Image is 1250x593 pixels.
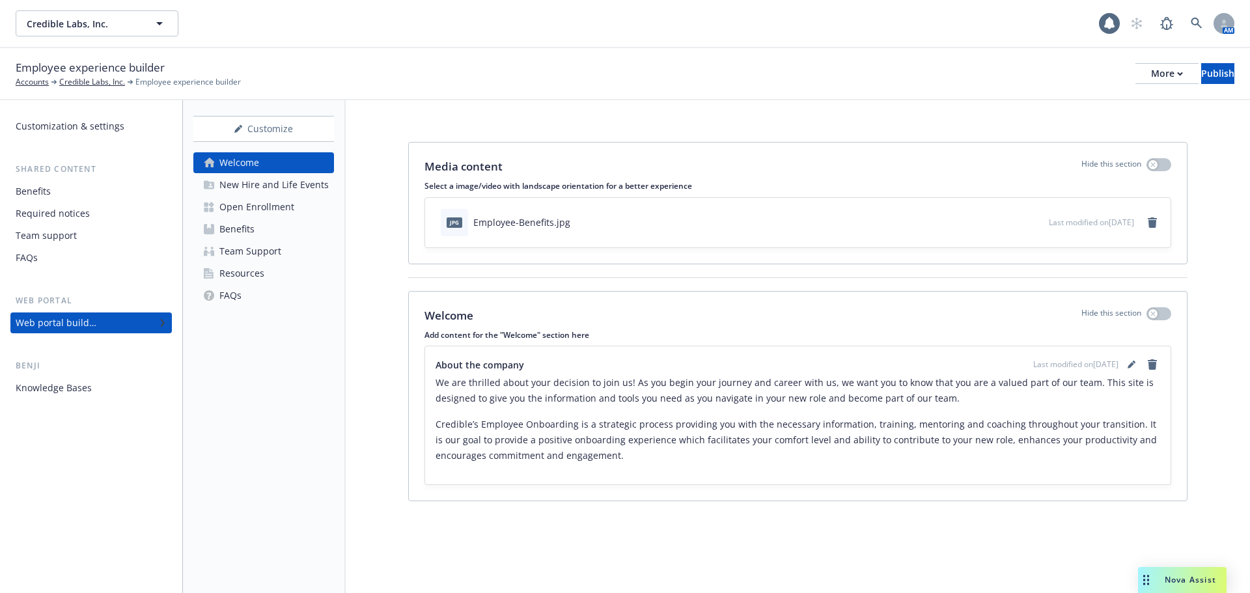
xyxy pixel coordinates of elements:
a: Required notices [10,203,172,224]
button: preview file [1032,215,1044,229]
a: FAQs [193,285,334,306]
div: New Hire and Life Events [219,174,329,195]
a: Accounts [16,76,49,88]
a: Search [1184,10,1210,36]
div: Drag to move [1138,567,1154,593]
div: Web portal builder [16,312,96,333]
div: Open Enrollment [219,197,294,217]
span: Employee experience builder [135,76,241,88]
div: Knowledge Bases [16,378,92,398]
a: Start snowing [1124,10,1150,36]
div: Customize [193,117,334,141]
div: Benefits [219,219,255,240]
span: jpg [447,217,462,227]
div: Shared content [10,163,172,176]
a: remove [1145,215,1160,230]
a: New Hire and Life Events [193,174,334,195]
div: Resources [219,263,264,284]
a: Credible Labs, Inc. [59,76,125,88]
a: Knowledge Bases [10,378,172,398]
button: More [1135,63,1199,84]
span: Last modified on [DATE] [1049,217,1134,228]
button: Publish [1201,63,1234,84]
div: Benji [10,359,172,372]
p: Credible’s Employee Onboarding is a strategic process providing you with the necessary informatio... [436,417,1160,463]
p: Welcome [424,307,473,324]
a: Web portal builder [10,312,172,333]
a: Benefits [10,181,172,202]
div: Benefits [16,181,51,202]
a: remove [1145,357,1160,372]
button: download file [1011,215,1021,229]
div: Publish [1201,64,1234,83]
div: FAQs [219,285,242,306]
span: Credible Labs, Inc. [27,17,139,31]
a: Welcome [193,152,334,173]
p: Hide this section [1081,158,1141,175]
button: Credible Labs, Inc. [16,10,178,36]
a: FAQs [10,247,172,268]
button: Customize [193,116,334,142]
div: FAQs [16,247,38,268]
div: More [1151,64,1183,83]
p: Media content [424,158,503,175]
span: About the company [436,358,524,372]
div: Customization & settings [16,116,124,137]
a: Resources [193,263,334,284]
a: editPencil [1124,357,1139,372]
div: Welcome [219,152,259,173]
button: Nova Assist [1138,567,1227,593]
a: Customization & settings [10,116,172,137]
div: Employee-Benefits.jpg [473,215,570,229]
div: Web portal [10,294,172,307]
span: Last modified on [DATE] [1033,359,1118,370]
div: Team Support [219,241,281,262]
a: Report a Bug [1154,10,1180,36]
span: Nova Assist [1165,574,1216,585]
p: We are thrilled about your decision to join us! As you begin your journey and career with us, we ... [436,375,1160,406]
a: Team support [10,225,172,246]
p: Hide this section [1081,307,1141,324]
a: Team Support [193,241,334,262]
p: Add content for the "Welcome" section here [424,329,1171,340]
div: Required notices [16,203,90,224]
a: Open Enrollment [193,197,334,217]
div: Team support [16,225,77,246]
a: Benefits [193,219,334,240]
span: Employee experience builder [16,59,165,76]
p: Select a image/video with landscape orientation for a better experience [424,180,1171,191]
